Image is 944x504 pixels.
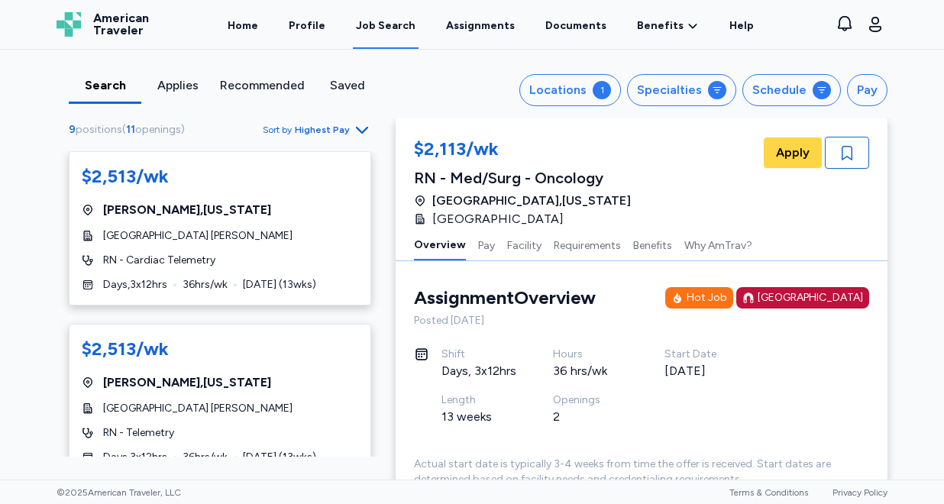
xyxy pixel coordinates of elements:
span: © 2025 American Traveler, LLC [57,486,181,499]
span: 11 [126,123,135,136]
div: Locations [529,81,587,99]
div: ( ) [69,122,191,137]
span: [PERSON_NAME] , [US_STATE] [103,373,271,392]
button: Overview [414,228,466,260]
div: 13 weeks [441,408,516,426]
span: [PERSON_NAME] , [US_STATE] [103,201,271,219]
div: Openings [553,393,628,408]
div: Specialties [637,81,702,99]
div: 1 [593,81,611,99]
span: openings [135,123,181,136]
span: [GEOGRAPHIC_DATA] [PERSON_NAME] [103,401,293,416]
div: Job Search [356,18,415,34]
div: 2 [553,408,628,426]
a: Benefits [637,18,699,34]
span: [GEOGRAPHIC_DATA] [432,210,564,228]
div: Hours [553,347,628,362]
button: Schedule [742,74,841,106]
span: 36 hrs/wk [183,277,228,292]
button: Apply [764,137,822,168]
button: Benefits [633,228,672,260]
div: Assignment Overview [414,286,596,310]
a: Terms & Conditions [729,487,808,498]
span: Benefits [637,18,684,34]
span: [GEOGRAPHIC_DATA] , [US_STATE] [432,192,631,210]
button: Requirements [554,228,621,260]
span: RN - Cardiac Telemetry [103,253,215,268]
div: Hot Job [687,290,727,305]
button: Why AmTrav? [684,228,752,260]
button: Sort byHighest Pay [263,121,371,139]
div: $2,513/wk [82,164,169,189]
span: Days , 3 x 12 hrs [103,277,167,292]
button: Pay [847,74,887,106]
div: $2,513/wk [82,337,169,361]
img: Logo [57,12,81,37]
button: Facility [507,228,542,260]
div: Pay [857,81,878,99]
button: Locations1 [519,74,621,106]
div: Actual start date is typically 3-4 weeks from time the offer is received. Start dates are determi... [414,457,869,487]
div: RN - Med/Surg - Oncology [414,167,631,189]
span: [DATE] ( 13 wks) [243,450,316,465]
div: 36 hrs/wk [553,362,628,380]
span: Sort by [263,124,292,136]
a: Privacy Policy [832,487,887,498]
span: 36 hrs/wk [183,450,228,465]
div: $2,113/wk [414,137,631,164]
span: American Traveler [93,12,149,37]
span: RN - Telemetry [103,425,174,441]
div: Search [75,76,135,95]
button: Pay [478,228,495,260]
div: Posted [DATE] [414,313,869,328]
div: Shift [441,347,516,362]
div: Days, 3x12hrs [441,362,516,380]
div: Start Date [664,347,739,362]
div: [DATE] [664,362,739,380]
span: 9 [69,123,76,136]
button: Specialties [627,74,736,106]
span: positions [76,123,122,136]
span: Apply [776,144,810,162]
span: Days , 3 x 12 hrs [103,450,167,465]
a: Job Search [353,2,419,49]
span: [DATE] ( 13 wks) [243,277,316,292]
div: [GEOGRAPHIC_DATA] [758,290,863,305]
div: Applies [147,76,208,95]
span: [GEOGRAPHIC_DATA] [PERSON_NAME] [103,228,293,244]
span: Highest Pay [295,124,350,136]
div: Schedule [752,81,807,99]
div: Recommended [220,76,305,95]
div: Saved [317,76,377,95]
div: Length [441,393,516,408]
